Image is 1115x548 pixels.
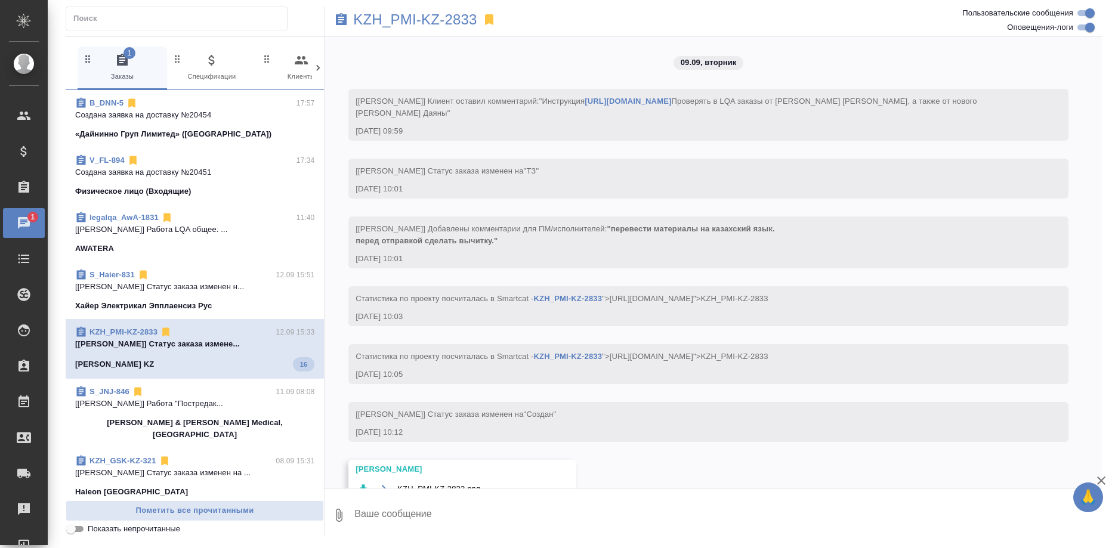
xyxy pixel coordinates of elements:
[66,319,324,379] div: KZH_PMI-KZ-283312.09 15:33[[PERSON_NAME]] Статус заказа измене...[PERSON_NAME] KZ16
[296,97,315,109] p: 17:57
[75,128,271,140] p: «Дайнинно Груп Лимитед» ([GEOGRAPHIC_DATA])
[962,7,1073,19] span: Пользовательские сообщения
[75,243,114,255] p: AWATERA
[72,504,317,518] span: Пометить все прочитанными
[66,147,324,205] div: V_FL-89417:34Создана заявка на доставку №20451Физическое лицо (Входящие)
[23,211,42,223] span: 1
[276,386,315,398] p: 11.09 08:08
[88,523,180,535] span: Показать непрочитанные
[123,47,135,59] span: 1
[75,166,314,178] p: Создана заявка на доставку №20451
[161,212,173,224] svg: Отписаться
[75,185,192,197] p: Физическое лицо (Входящие)
[356,294,768,303] span: Cтатистика по проекту посчиталась в Smartcat - ">[URL][DOMAIN_NAME]">KZH_PMI-KZ-2833
[376,481,391,496] button: Открыть на драйве
[356,369,1027,380] div: [DATE] 10:05
[75,417,314,441] p: [PERSON_NAME] & [PERSON_NAME] Medical, [GEOGRAPHIC_DATA]
[75,109,314,121] p: Создана заявка на доставку №20454
[75,224,314,236] p: [[PERSON_NAME]] Работа LQA общее. ...
[296,154,315,166] p: 17:34
[89,327,157,336] a: KZH_PMI-KZ-2833
[160,326,172,338] svg: Отписаться
[82,53,162,82] span: Заказы
[356,166,539,175] span: [[PERSON_NAME]] Статус заказа изменен на
[276,326,315,338] p: 12.09 15:33
[159,455,171,467] svg: Отписаться
[353,14,477,26] a: KZH_PMI-KZ-2833
[132,386,144,398] svg: Отписаться
[1073,482,1103,512] button: 🙏
[66,448,324,505] div: KZH_GSK-KZ-32108.09 15:31[[PERSON_NAME]] Статус заказа изменен на ...Haleon [GEOGRAPHIC_DATA]
[397,483,480,495] span: KZH_PMI-KZ-2833.png
[3,208,45,238] a: 1
[585,97,671,106] a: [URL][DOMAIN_NAME]
[681,57,737,69] p: 09.09, вторник
[356,352,768,361] span: Cтатистика по проекту посчиталась в Smartcat - ">[URL][DOMAIN_NAME]">KZH_PMI-KZ-2833
[73,10,287,27] input: Поиск
[172,53,252,82] span: Спецификации
[296,212,315,224] p: 11:40
[89,387,129,396] a: S_JNJ-846
[137,269,149,281] svg: Отписаться
[89,270,135,279] a: S_Haier-831
[89,456,156,465] a: KZH_GSK-KZ-321
[356,183,1027,195] div: [DATE] 10:01
[82,53,94,64] svg: Зажми и перетащи, чтобы поменять порядок вкладок
[75,300,212,312] p: Хайер Электрикал Эпплаенсиз Рус
[534,294,603,303] a: KZH_PMI-KZ-2833
[89,98,123,107] a: B_DNN-5
[75,281,314,293] p: [[PERSON_NAME]] Статус заказа изменен н...
[66,205,324,262] div: legalqa_AwA-183111:40[[PERSON_NAME]] Работа LQA общее. ...AWATERA
[75,358,154,370] p: [PERSON_NAME] KZ
[75,467,314,479] p: [[PERSON_NAME]] Статус заказа изменен на ...
[356,253,1027,265] div: [DATE] 10:01
[524,166,539,175] span: "ТЗ"
[126,97,138,109] svg: Отписаться
[1078,485,1098,510] span: 🙏
[261,53,341,82] span: Клиенты
[356,97,979,117] span: [[PERSON_NAME]] Клиент оставил комментарий:
[356,481,370,496] button: Скачать
[276,455,315,467] p: 08.09 15:31
[75,486,188,498] p: Haleon [GEOGRAPHIC_DATA]
[66,90,324,147] div: B_DNN-517:57Создана заявка на доставку №20454«Дайнинно Груп Лимитед» ([GEOGRAPHIC_DATA])
[127,154,139,166] svg: Отписаться
[1007,21,1073,33] span: Оповещения-логи
[356,426,1027,438] div: [DATE] 10:12
[534,352,603,361] a: KZH_PMI-KZ-2833
[66,379,324,448] div: S_JNJ-84611.09 08:08[[PERSON_NAME]] Работа "Постредак...[PERSON_NAME] & [PERSON_NAME] Medical, [G...
[524,410,557,419] span: "Создан"
[261,53,273,64] svg: Зажми и перетащи, чтобы поменять порядок вкладок
[89,213,159,222] a: legalqa_AwA-1831
[66,500,324,521] button: Пометить все прочитанными
[356,224,774,245] span: [[PERSON_NAME]] Добавлены комментарии для ПМ/исполнителей:
[356,125,1027,137] div: [DATE] 09:59
[66,262,324,319] div: S_Haier-83112.09 15:51[[PERSON_NAME]] Статус заказа изменен н...Хайер Электрикал Эпплаенсиз Рус
[356,311,1027,323] div: [DATE] 10:03
[75,398,314,410] p: [[PERSON_NAME]] Работа "Постредак...
[172,53,183,64] svg: Зажми и перетащи, чтобы поменять порядок вкладок
[293,358,314,370] span: 16
[276,269,315,281] p: 12.09 15:51
[356,463,535,475] div: [PERSON_NAME]
[89,156,125,165] a: V_FL-894
[356,97,979,117] span: "Инструкция Проверять в LQA заказы от [PERSON_NAME] [PERSON_NAME], а также от нового [PERSON_NAME...
[75,338,314,350] p: [[PERSON_NAME]] Статус заказа измене...
[356,410,556,419] span: [[PERSON_NAME]] Статус заказа изменен на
